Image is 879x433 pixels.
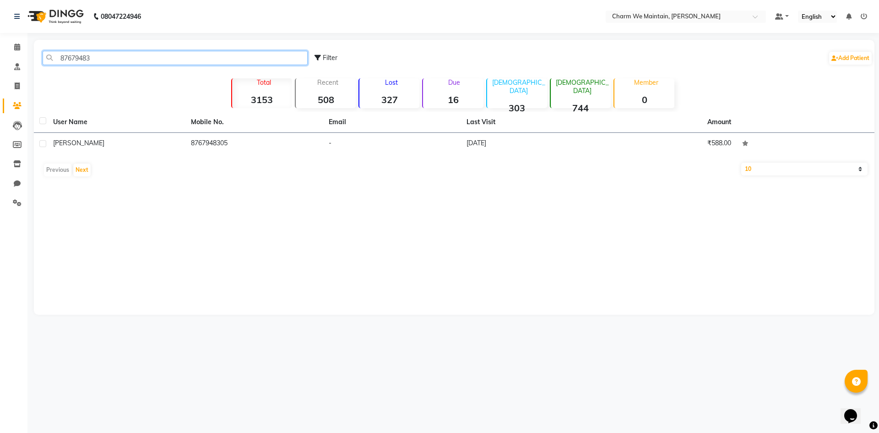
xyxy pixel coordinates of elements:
[618,78,674,87] p: Member
[299,78,356,87] p: Recent
[73,164,91,176] button: Next
[423,94,483,105] strong: 16
[185,112,323,133] th: Mobile No.
[359,94,419,105] strong: 327
[461,133,599,155] td: [DATE]
[487,102,547,114] strong: 303
[23,4,86,29] img: logo
[323,133,461,155] td: -
[232,94,292,105] strong: 3153
[363,78,419,87] p: Lost
[829,52,872,65] a: Add Patient
[236,78,292,87] p: Total
[43,51,308,65] input: Search by Name/Mobile/Email/Code
[841,396,870,424] iframe: chat widget
[551,102,611,114] strong: 744
[48,112,185,133] th: User Name
[554,78,611,95] p: [DEMOGRAPHIC_DATA]
[425,78,483,87] p: Due
[296,94,356,105] strong: 508
[599,133,737,155] td: ₹588.00
[185,133,323,155] td: 8767948305
[491,78,547,95] p: [DEMOGRAPHIC_DATA]
[323,54,337,62] span: Filter
[323,112,461,133] th: Email
[53,139,104,147] span: [PERSON_NAME]
[461,112,599,133] th: Last Visit
[101,4,141,29] b: 08047224946
[614,94,674,105] strong: 0
[702,112,737,132] th: Amount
